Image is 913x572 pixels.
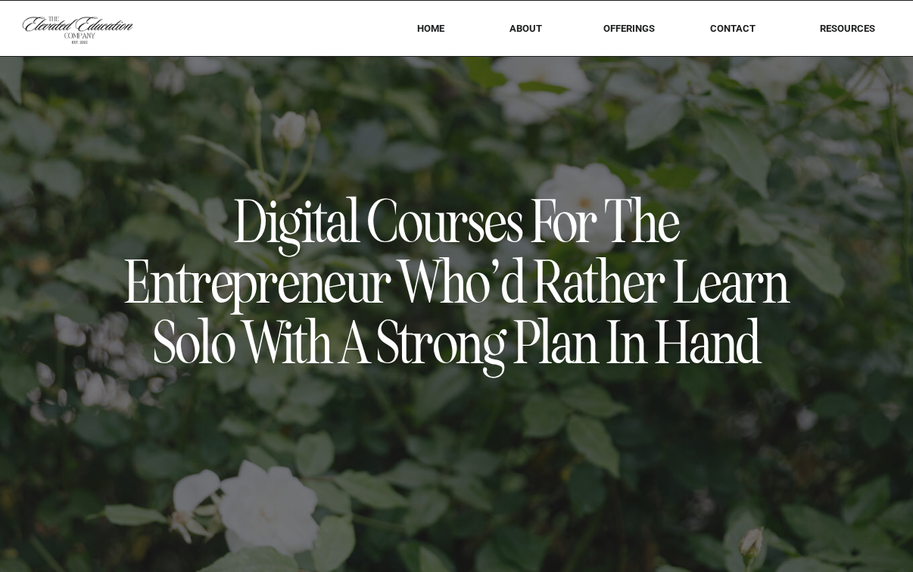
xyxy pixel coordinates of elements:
[581,23,676,34] a: offerings
[700,23,766,34] a: Contact
[105,193,808,379] h1: Digital courses for the entrepreneur who’d rather learn solo with a strong plan in hand
[799,23,896,34] a: RESOURCES
[397,23,464,34] a: HOME
[499,23,553,34] a: About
